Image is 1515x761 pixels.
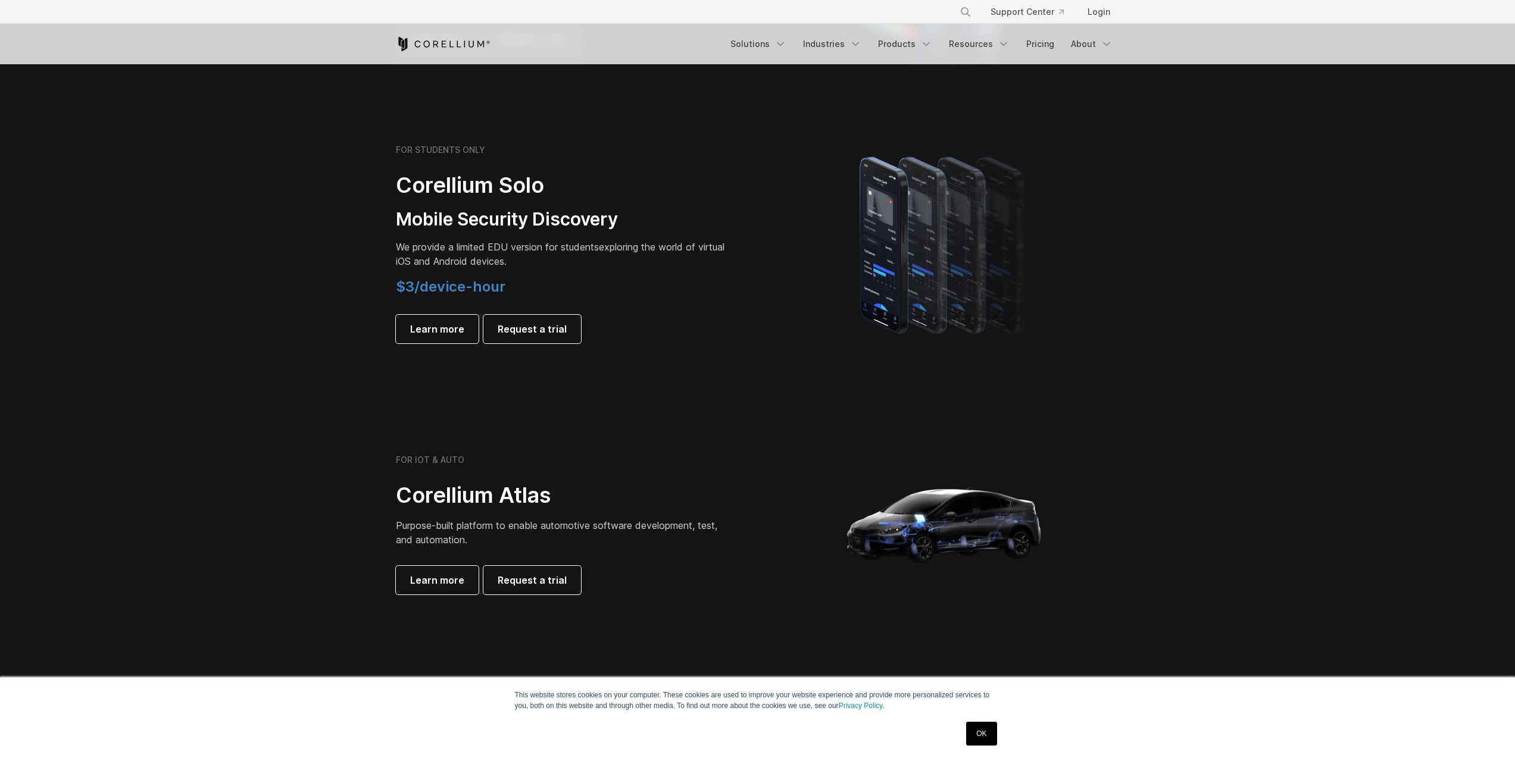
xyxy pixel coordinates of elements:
div: Navigation Menu [723,33,1120,55]
span: Purpose-built platform to enable automotive software development, test, and automation. [396,519,717,546]
a: Industries [796,33,869,55]
div: Navigation Menu [945,1,1120,23]
h3: Mobile Security Discovery [396,208,729,231]
a: Pricing [1019,33,1061,55]
h2: Corellium Atlas [396,482,729,509]
p: exploring the world of virtual iOS and Android devices. [396,240,729,268]
a: Request a trial [483,566,581,594]
a: Resources [942,33,1017,55]
a: Login [1078,1,1120,23]
h2: Corellium Solo [396,172,729,199]
a: Support Center [981,1,1073,23]
a: Products [871,33,939,55]
a: Request a trial [483,315,581,343]
a: About [1064,33,1120,55]
h6: FOR IOT & AUTO [396,455,464,465]
a: Corellium Home [396,37,491,51]
button: Search [955,1,976,23]
img: Corellium_Hero_Atlas_alt [826,405,1064,643]
span: We provide a limited EDU version for students [396,241,599,253]
span: $3/device-hour [396,278,505,295]
a: Learn more [396,315,479,343]
span: Learn more [410,322,464,336]
p: This website stores cookies on your computer. These cookies are used to improve your website expe... [515,690,1001,711]
span: Request a trial [498,322,567,336]
img: A lineup of four iPhone models becoming more gradient and blurred [836,140,1053,348]
span: Learn more [410,573,464,587]
span: Request a trial [498,573,567,587]
a: Learn more [396,566,479,594]
a: Solutions [723,33,794,55]
a: Privacy Policy. [839,702,885,710]
a: OK [966,722,997,746]
h6: FOR STUDENTS ONLY [396,145,485,155]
